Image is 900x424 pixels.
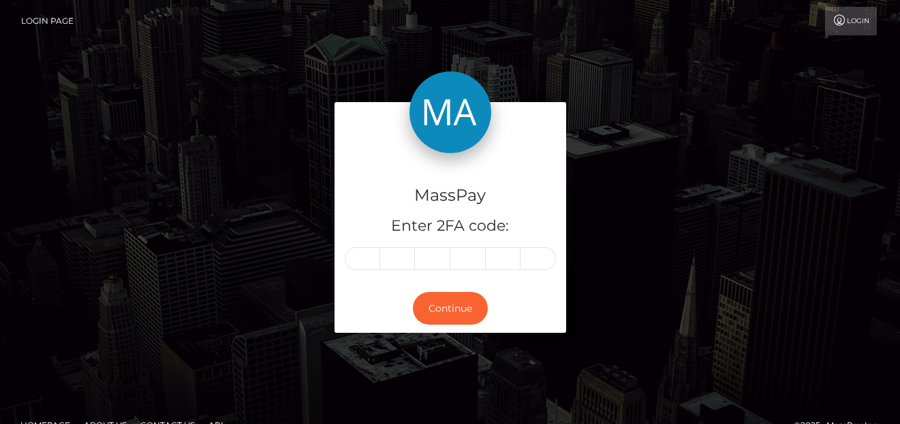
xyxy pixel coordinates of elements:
button: Continue [413,292,488,325]
img: MassPay [409,71,491,153]
a: Login [825,7,877,35]
h5: Enter 2FA code: [345,216,556,237]
a: Login Page [21,7,74,35]
h4: MassPay [345,184,556,208]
